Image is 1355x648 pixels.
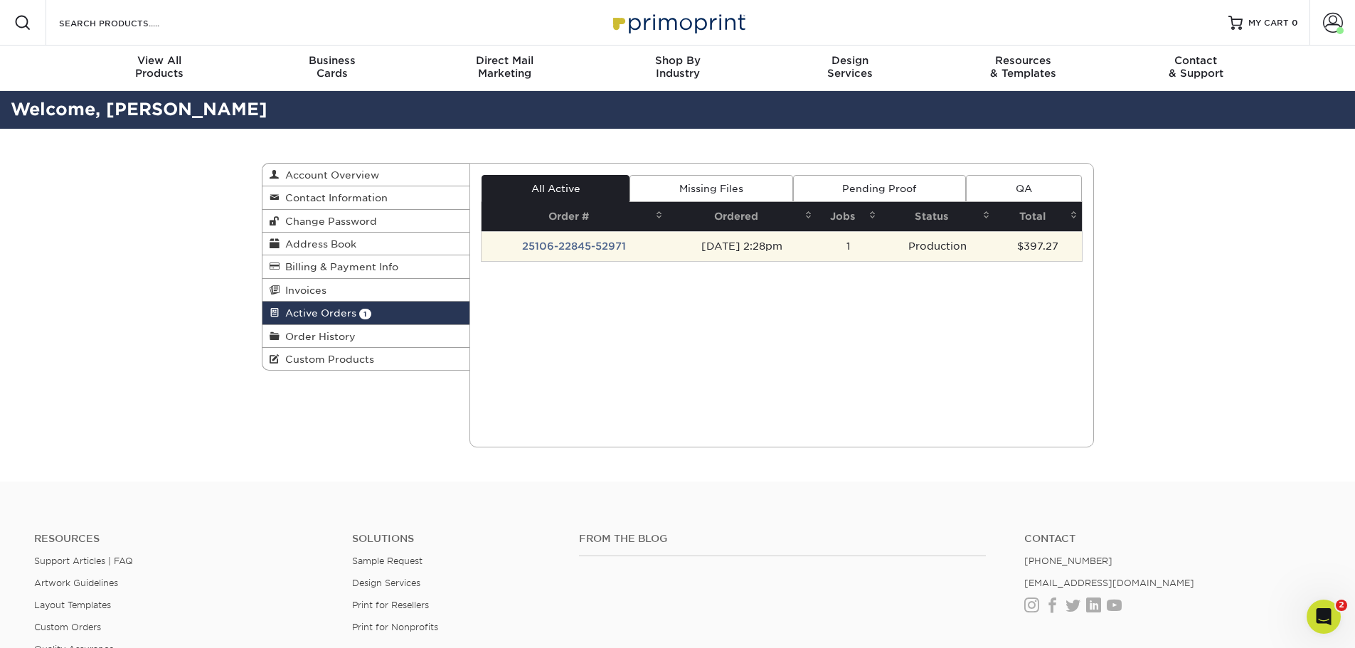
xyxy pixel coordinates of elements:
a: Change Password [262,210,470,233]
div: Industry [591,54,764,80]
h4: Resources [34,533,331,545]
a: Sample Request [352,556,423,566]
td: 25106-22845-52971 [482,231,667,261]
th: Order # [482,202,667,231]
a: Shop ByIndustry [591,46,764,91]
a: [PHONE_NUMBER] [1024,556,1112,566]
a: View AllProducts [73,46,246,91]
a: Active Orders 1 [262,302,470,324]
a: QA [966,175,1081,202]
a: Pending Proof [793,175,966,202]
div: Marketing [418,54,591,80]
a: Custom Products [262,348,470,370]
td: $397.27 [994,231,1082,261]
iframe: Intercom live chat [1307,600,1341,634]
span: Active Orders [280,307,356,319]
a: Contact [1024,533,1321,545]
a: Billing & Payment Info [262,255,470,278]
a: [EMAIL_ADDRESS][DOMAIN_NAME] [1024,578,1194,588]
h4: From the Blog [579,533,986,545]
th: Status [881,202,994,231]
span: Account Overview [280,169,379,181]
a: Account Overview [262,164,470,186]
span: Change Password [280,216,377,227]
span: 0 [1292,18,1298,28]
span: Contact Information [280,192,388,203]
span: Billing & Payment Info [280,261,398,272]
span: 2 [1336,600,1347,611]
span: Shop By [591,54,764,67]
th: Total [994,202,1082,231]
img: Primoprint [607,7,749,38]
span: Order History [280,331,356,342]
a: Contact Information [262,186,470,209]
span: Business [245,54,418,67]
span: MY CART [1248,17,1289,29]
td: Production [881,231,994,261]
a: Artwork Guidelines [34,578,118,588]
a: Invoices [262,279,470,302]
a: Address Book [262,233,470,255]
span: Custom Products [280,354,374,365]
th: Jobs [817,202,881,231]
a: All Active [482,175,629,202]
a: Support Articles | FAQ [34,556,133,566]
a: Resources& Templates [937,46,1110,91]
div: & Support [1110,54,1282,80]
th: Ordered [667,202,817,231]
span: Resources [937,54,1110,67]
span: Address Book [280,238,356,250]
a: BusinessCards [245,46,418,91]
td: [DATE] 2:28pm [667,231,817,261]
a: DesignServices [764,46,937,91]
span: Design [764,54,937,67]
input: SEARCH PRODUCTS..... [58,14,196,31]
div: Services [764,54,937,80]
span: Direct Mail [418,54,591,67]
a: Missing Files [629,175,792,202]
a: Design Services [352,578,420,588]
span: Invoices [280,285,326,296]
div: & Templates [937,54,1110,80]
span: View All [73,54,246,67]
div: Cards [245,54,418,80]
div: Products [73,54,246,80]
a: Order History [262,325,470,348]
a: Direct MailMarketing [418,46,591,91]
h4: Solutions [352,533,558,545]
a: Contact& Support [1110,46,1282,91]
span: 1 [359,309,371,319]
span: Contact [1110,54,1282,67]
td: 1 [817,231,881,261]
